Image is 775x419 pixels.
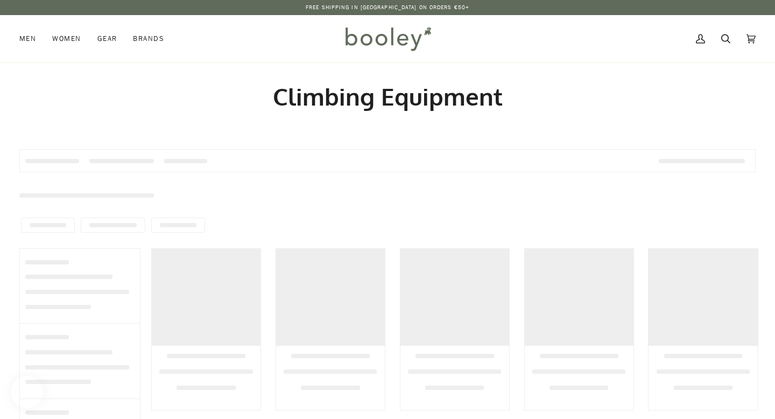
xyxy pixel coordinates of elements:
[44,15,89,62] a: Women
[52,33,81,44] span: Women
[125,15,172,62] a: Brands
[19,15,44,62] a: Men
[19,82,756,111] h1: Climbing Equipment
[306,3,469,12] p: Free Shipping in [GEOGRAPHIC_DATA] on Orders €50+
[341,23,435,54] img: Booley
[89,15,125,62] a: Gear
[19,33,36,44] span: Men
[97,33,117,44] span: Gear
[11,376,43,408] iframe: Button to open loyalty program pop-up
[133,33,164,44] span: Brands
